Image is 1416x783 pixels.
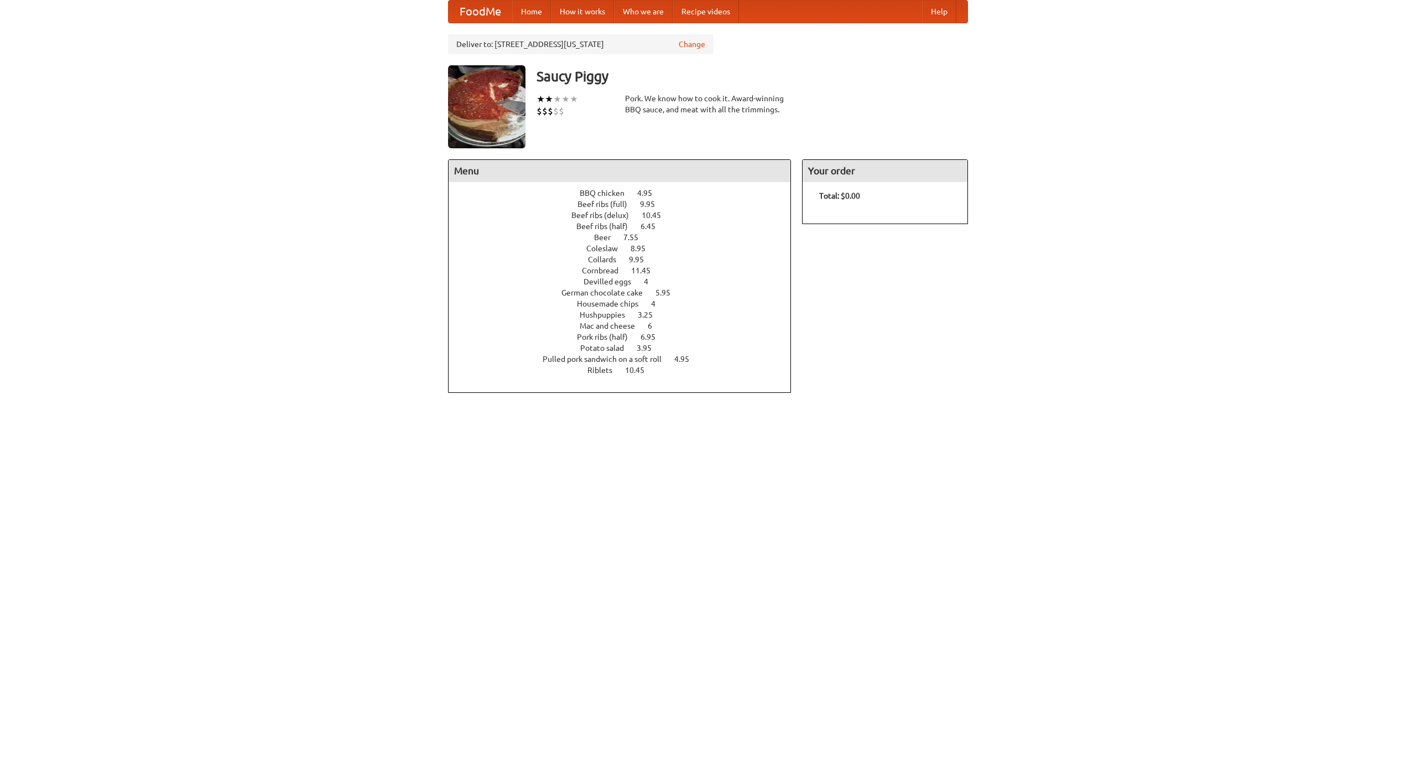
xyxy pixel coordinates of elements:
span: Collards [588,255,627,264]
span: Pulled pork sandwich on a soft roll [543,355,673,364]
li: $ [559,105,564,117]
span: 4.95 [674,355,700,364]
span: Beef ribs (half) [576,222,639,231]
a: Beef ribs (full) 9.95 [577,200,675,209]
li: ★ [553,93,561,105]
span: Pork ribs (half) [577,333,639,341]
li: ★ [570,93,578,105]
a: Pork ribs (half) 6.95 [577,333,676,341]
a: Pulled pork sandwich on a soft roll 4.95 [543,355,710,364]
a: How it works [551,1,614,23]
a: Collards 9.95 [588,255,664,264]
div: Deliver to: [STREET_ADDRESS][US_STATE] [448,34,714,54]
span: Coleslaw [586,244,629,253]
li: ★ [537,93,545,105]
h4: Menu [449,160,790,182]
span: 3.95 [637,344,663,352]
span: 9.95 [640,200,666,209]
a: Home [512,1,551,23]
span: Mac and cheese [580,322,646,330]
a: Housemade chips 4 [577,299,676,308]
span: 3.25 [638,310,664,319]
span: Potato salad [580,344,635,352]
li: ★ [561,93,570,105]
span: 6.95 [641,333,667,341]
span: German chocolate cake [561,288,654,297]
span: Beer [594,233,622,242]
a: Mac and cheese 6 [580,322,673,330]
a: Beer 7.55 [594,233,659,242]
li: $ [542,105,548,117]
li: $ [537,105,542,117]
a: Change [679,39,705,50]
a: BBQ chicken 4.95 [580,189,673,198]
a: Help [922,1,956,23]
a: Coleslaw 8.95 [586,244,666,253]
a: Devilled eggs 4 [584,277,669,286]
span: 6.45 [641,222,667,231]
a: Riblets 10.45 [587,366,665,375]
a: FoodMe [449,1,512,23]
a: Recipe videos [673,1,739,23]
span: 9.95 [629,255,655,264]
h3: Saucy Piggy [537,65,968,87]
span: Hushpuppies [580,310,636,319]
a: Hushpuppies 3.25 [580,310,673,319]
span: 6 [648,322,663,330]
span: Riblets [587,366,623,375]
b: Total: $0.00 [819,191,860,200]
span: 10.45 [642,211,672,220]
li: $ [553,105,559,117]
span: 10.45 [625,366,655,375]
a: Potato salad 3.95 [580,344,672,352]
span: 4 [651,299,667,308]
span: 5.95 [655,288,681,297]
a: Cornbread 11.45 [582,266,671,275]
a: Who we are [614,1,673,23]
span: Devilled eggs [584,277,642,286]
span: BBQ chicken [580,189,636,198]
a: German chocolate cake 5.95 [561,288,691,297]
span: 11.45 [631,266,662,275]
a: Beef ribs (half) 6.45 [576,222,676,231]
div: Pork. We know how to cook it. Award-winning BBQ sauce, and meat with all the trimmings. [625,93,791,115]
span: 4 [644,277,659,286]
span: Beef ribs (full) [577,200,638,209]
span: 4.95 [637,189,663,198]
a: Beef ribs (delux) 10.45 [571,211,681,220]
span: 8.95 [631,244,657,253]
li: $ [548,105,553,117]
span: 7.55 [623,233,649,242]
li: ★ [545,93,553,105]
span: Housemade chips [577,299,649,308]
img: angular.jpg [448,65,525,148]
span: Cornbread [582,266,629,275]
span: Beef ribs (delux) [571,211,640,220]
h4: Your order [803,160,967,182]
